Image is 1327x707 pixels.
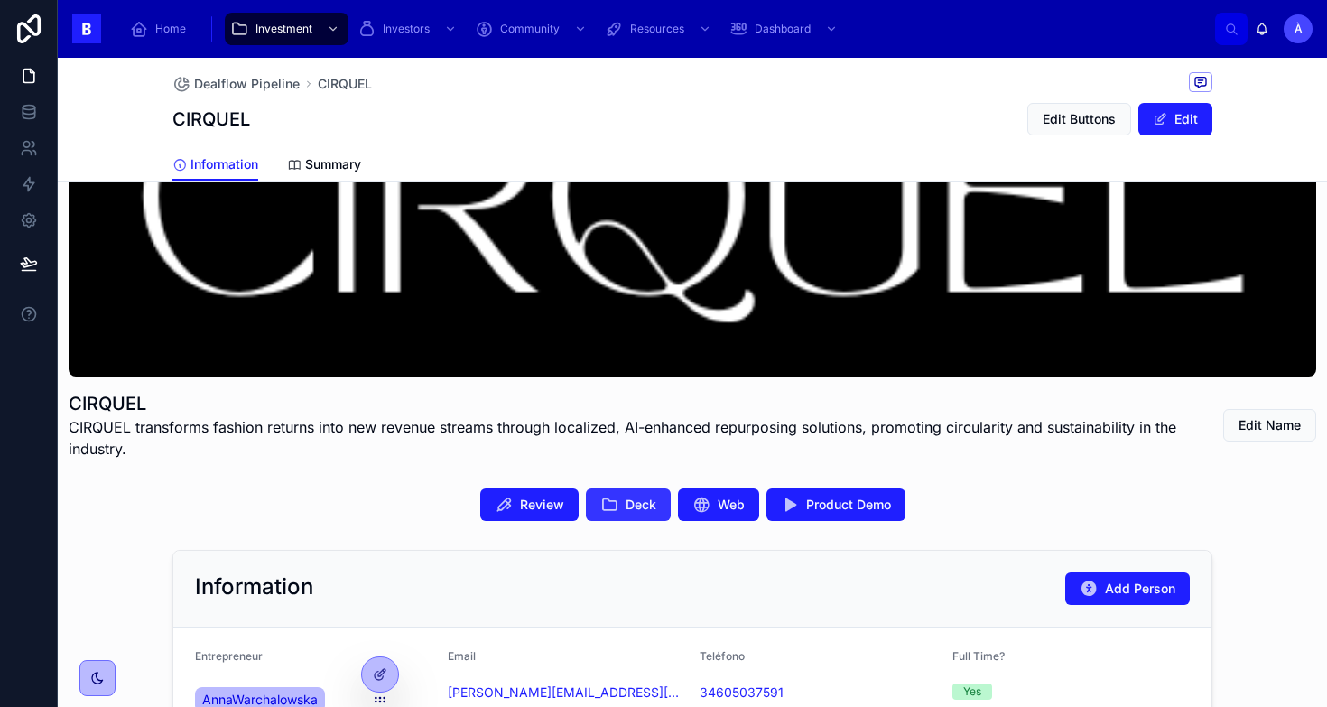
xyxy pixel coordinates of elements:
span: Dashboard [755,22,811,36]
span: Investors [383,22,430,36]
span: Community [500,22,560,36]
button: Edit [1138,103,1212,135]
button: Edit Name [1223,409,1316,442]
button: Add Person [1065,572,1190,605]
span: Deck [626,496,656,514]
span: Add Person [1105,580,1175,598]
span: Teléfono [700,649,745,663]
span: Email [448,649,476,663]
a: [PERSON_NAME][EMAIL_ADDRESS][DOMAIN_NAME] [448,684,686,702]
h2: Information [195,572,313,601]
a: Dashboard [724,13,847,45]
a: Resources [599,13,720,45]
a: CIRQUEL [318,75,372,93]
button: Product Demo [766,488,905,521]
button: Review [480,488,579,521]
h1: CIRQUEL [172,107,250,132]
button: Edit Buttons [1027,103,1131,135]
span: Full Time? [952,649,1005,663]
span: Web [718,496,745,514]
a: 34605037591 [700,684,784,702]
span: CIRQUEL transforms fashion returns into new revenue streams through localized, AI-enhanced repurp... [69,416,1181,460]
span: Home [155,22,186,36]
a: Dealflow Pipeline [172,75,300,93]
a: Investment [225,13,348,45]
span: Review [520,496,564,514]
span: Resources [630,22,684,36]
a: Summary [287,148,361,184]
span: Entrepreneur [195,649,263,663]
img: App logo [72,14,101,43]
span: Information [190,155,258,173]
span: Summary [305,155,361,173]
a: Community [469,13,596,45]
a: Home [125,13,199,45]
span: À [1295,22,1303,36]
span: Dealflow Pipeline [194,75,300,93]
a: Investors [352,13,466,45]
div: Yes [963,684,981,700]
a: Information [172,148,258,182]
span: Product Demo [806,496,891,514]
div: scrollable content [116,9,1215,49]
span: Edit Buttons [1043,110,1116,128]
span: Investment [255,22,312,36]
h1: CIRQUEL [69,391,1181,416]
button: Web [678,488,759,521]
button: Deck [586,488,671,521]
span: Edit Name [1239,416,1301,434]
